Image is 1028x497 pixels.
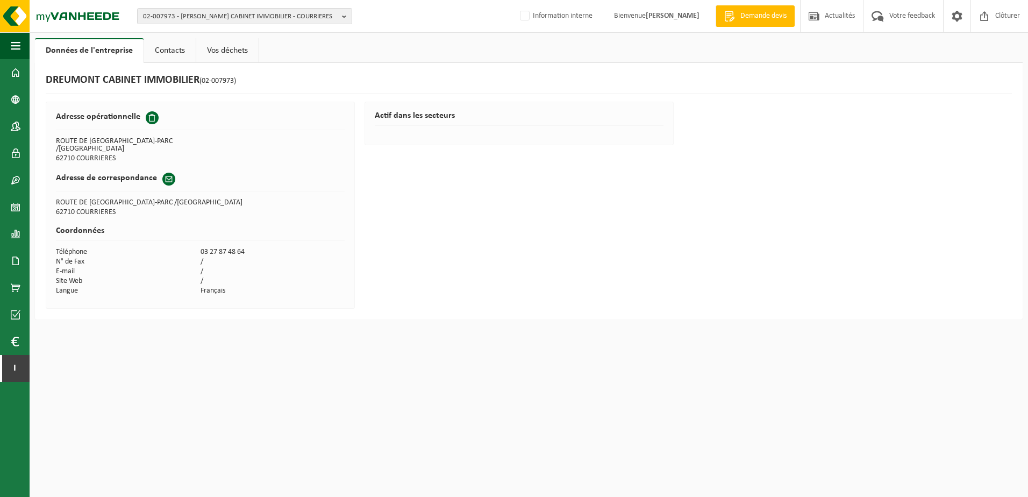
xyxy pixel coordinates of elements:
[143,9,338,25] span: 02-007973 - [PERSON_NAME] CABINET IMMOBILIER - COURRIERES
[56,154,201,164] td: 62710 COURRIERES
[201,276,345,286] td: /
[35,38,144,63] a: Données de l'entreprise
[56,257,201,267] td: N° de Fax
[56,173,157,183] h2: Adresse de correspondance
[646,12,699,20] strong: [PERSON_NAME]
[56,267,201,276] td: E-mail
[144,38,196,63] a: Contacts
[56,247,201,257] td: Téléphone
[738,11,789,22] span: Demande devis
[201,267,345,276] td: /
[56,286,201,296] td: Langue
[196,38,259,63] a: Vos déchets
[201,257,345,267] td: /
[56,208,345,217] td: 62710 COURRIERES
[201,286,345,296] td: Français
[56,198,345,208] td: ROUTE DE [GEOGRAPHIC_DATA]-PARC /[GEOGRAPHIC_DATA]
[716,5,795,27] a: Demande devis
[375,111,663,126] h2: Actif dans les secteurs
[56,276,201,286] td: Site Web
[46,74,236,88] h1: DREUMONT CABINET IMMOBILIER
[11,355,19,382] span: I
[137,8,352,24] button: 02-007973 - [PERSON_NAME] CABINET IMMOBILIER - COURRIERES
[518,8,592,24] label: Information interne
[56,137,201,154] td: ROUTE DE [GEOGRAPHIC_DATA]-PARC /[GEOGRAPHIC_DATA]
[199,77,236,85] span: (02-007973)
[56,226,345,241] h2: Coordonnées
[201,247,345,257] td: 03 27 87 48 64
[56,111,140,122] h2: Adresse opérationnelle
